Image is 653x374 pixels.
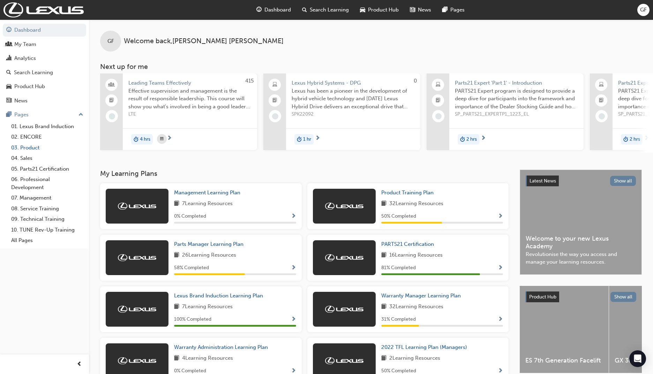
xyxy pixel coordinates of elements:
[610,292,637,302] button: Show all
[8,193,86,203] a: 07. Management
[14,54,36,62] div: Analytics
[644,135,649,142] span: next-icon
[134,135,138,144] span: duration-icon
[128,87,252,111] span: Effective supervision and management is the result of responsible leadership. This course will sh...
[109,80,114,89] span: people-icon
[599,113,605,119] span: learningRecordVerb_NONE-icon
[272,96,277,105] span: booktick-icon
[297,3,354,17] a: search-iconSearch Learning
[182,354,233,363] span: 4 Learning Resources
[245,78,254,84] span: 415
[381,251,386,260] span: book-icon
[8,164,86,174] a: 05. Parts21 Certification
[435,113,442,119] span: learningRecordVerb_NONE-icon
[174,212,206,220] span: 0 % Completed
[381,240,437,248] a: PARTS21 Certification
[6,27,12,33] span: guage-icon
[354,3,404,17] a: car-iconProduct Hub
[368,6,399,14] span: Product Hub
[498,317,503,323] span: Show Progress
[381,212,416,220] span: 50 % Completed
[14,40,36,48] div: My Team
[174,264,209,272] span: 58 % Completed
[174,292,266,300] a: Lexus Brand Induction Learning Plan
[3,38,86,51] a: My Team
[100,170,509,178] h3: My Learning Plans
[14,69,53,77] div: Search Learning
[8,153,86,164] a: 04. Sales
[498,264,503,272] button: Show Progress
[128,79,252,87] span: Leading Teams Effectively
[263,73,420,150] a: 0Lexus Hybrid Systems - DPGLexus has been a pioneer in the development of hybrid vehicle technolo...
[455,79,578,87] span: Parts21 Expert 'Part 1' - Introduction
[6,98,12,104] span: news-icon
[530,178,556,184] span: Latest News
[109,113,115,119] span: learningRecordVerb_NONE-icon
[381,293,461,299] span: Warranty Manager Learning Plan
[256,6,262,14] span: guage-icon
[325,203,363,210] img: Trak
[118,254,156,261] img: Trak
[174,200,179,208] span: book-icon
[3,2,84,17] img: Trak
[167,135,172,142] span: next-icon
[107,37,114,45] span: GF
[118,306,156,313] img: Trak
[498,315,503,324] button: Show Progress
[381,264,416,272] span: 81 % Completed
[89,63,653,71] h3: Next up for me
[160,135,164,143] span: calendar-icon
[437,3,470,17] a: pages-iconPages
[418,6,431,14] span: News
[310,6,349,14] span: Search Learning
[6,70,11,76] span: search-icon
[381,292,464,300] a: Warranty Manager Learning Plan
[381,343,470,351] a: 2022 TFL Learning Plan (Managers)
[455,87,578,111] span: PARTS21 Expert program is designed to provide a deep dive for participants into the framework and...
[360,6,365,14] span: car-icon
[520,170,642,275] a: Latest NewsShow allWelcome to your new Lexus AcademyRevolutionise the way you access and manage y...
[100,73,257,150] a: 415Leading Teams EffectivelyEffective supervision and management is the result of responsible lea...
[118,203,156,210] img: Trak
[264,6,291,14] span: Dashboard
[630,135,640,143] span: 2 hrs
[3,24,86,37] a: Dashboard
[526,235,636,250] span: Welcome to your new Lexus Academy
[14,83,45,91] div: Product Hub
[381,344,467,350] span: 2022 TFL Learning Plan (Managers)
[381,303,386,311] span: book-icon
[526,176,636,187] a: Latest NewsShow all
[291,264,296,272] button: Show Progress
[381,189,434,196] span: Product Training Plan
[442,6,448,14] span: pages-icon
[389,354,440,363] span: 2 Learning Resources
[498,212,503,221] button: Show Progress
[325,254,363,261] img: Trak
[389,200,443,208] span: 32 Learning Resources
[303,135,311,143] span: 1 hr
[381,315,416,324] span: 31 % Completed
[381,354,386,363] span: book-icon
[8,132,86,142] a: 02. ENCORE
[291,315,296,324] button: Show Progress
[3,52,86,65] a: Analytics
[6,55,12,62] span: chart-icon
[389,303,443,311] span: 32 Learning Resources
[291,265,296,271] span: Show Progress
[436,96,441,105] span: booktick-icon
[109,96,114,105] span: booktick-icon
[414,78,417,84] span: 0
[8,235,86,246] a: All Pages
[8,203,86,214] a: 08. Service Training
[6,84,12,90] span: car-icon
[124,37,284,45] span: Welcome back , [PERSON_NAME] [PERSON_NAME]
[174,303,179,311] span: book-icon
[8,214,86,225] a: 09. Technical Training
[140,135,150,143] span: 4 hrs
[174,293,263,299] span: Lexus Brand Induction Learning Plan
[182,303,233,311] span: 7 Learning Resources
[3,80,86,93] a: Product Hub
[118,357,156,364] img: Trak
[291,213,296,220] span: Show Progress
